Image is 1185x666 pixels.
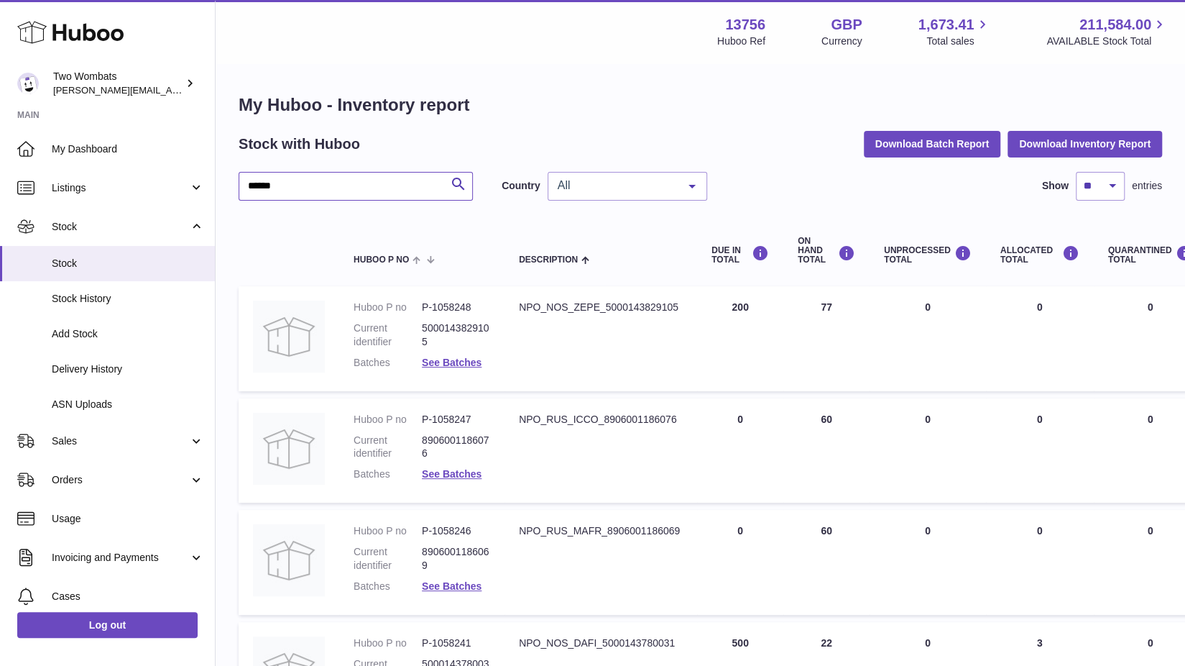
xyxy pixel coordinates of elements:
div: NPO_RUS_ICCO_8906001186076 [519,413,683,426]
td: 200 [697,286,783,391]
span: 1,673.41 [918,15,974,35]
a: 1,673.41 Total sales [918,15,991,48]
div: UNPROCESSED Total [884,245,972,265]
strong: GBP [831,15,862,35]
span: Listings [52,181,189,195]
td: 0 [986,398,1094,503]
span: Invoicing and Payments [52,551,189,565]
span: Stock History [52,292,204,306]
td: 0 [986,286,1094,391]
img: product image [253,413,325,485]
a: See Batches [422,357,481,368]
span: Usage [52,512,204,526]
span: 0 [1148,414,1153,425]
dd: P-1058247 [422,413,490,426]
dt: Current identifier [354,321,422,349]
h2: Stock with Huboo [239,134,360,154]
span: AVAILABLE Stock Total [1046,35,1168,48]
span: Description [519,255,578,265]
div: DUE IN TOTAL [711,245,769,265]
span: ASN Uploads [52,398,204,411]
span: Stock [52,220,189,234]
a: See Batches [422,580,481,592]
span: Stock [52,257,204,270]
span: entries [1132,179,1162,193]
td: 0 [697,510,783,615]
a: Log out [17,612,198,638]
span: Delivery History [52,362,204,376]
span: 211,584.00 [1079,15,1151,35]
dd: 5000143829105 [422,321,490,349]
span: Cases [52,590,204,603]
dt: Current identifier [354,434,422,461]
img: product image [253,524,325,596]
label: Show [1042,179,1069,193]
dd: P-1058241 [422,637,490,650]
dd: P-1058246 [422,524,490,538]
a: 211,584.00 AVAILABLE Stock Total [1046,15,1168,48]
dt: Batches [354,356,422,370]
span: Orders [52,473,189,487]
div: NPO_NOS_ZEPE_5000143829105 [519,301,683,314]
dt: Current identifier [354,545,422,573]
div: Huboo Ref [717,35,765,48]
dt: Huboo P no [354,637,422,650]
div: Currency [821,35,862,48]
label: Country [502,179,540,193]
td: 0 [986,510,1094,615]
span: Add Stock [52,327,204,341]
dt: Batches [354,580,422,593]
div: Two Wombats [53,70,183,97]
button: Download Inventory Report [1008,131,1162,157]
span: 0 [1148,637,1153,649]
div: ALLOCATED Total [1000,245,1079,265]
img: adam.randall@twowombats.com [17,73,39,94]
td: 60 [783,510,870,615]
span: 0 [1148,525,1153,537]
td: 0 [697,398,783,503]
span: All [554,178,678,193]
img: product image [253,301,325,373]
dt: Batches [354,467,422,481]
span: Huboo P no [354,255,409,265]
dd: 8906001186076 [422,434,490,461]
dt: Huboo P no [354,301,422,314]
td: 0 [870,510,986,615]
td: 77 [783,286,870,391]
a: See Batches [422,468,481,480]
span: My Dashboard [52,142,204,156]
td: 0 [870,398,986,503]
strong: 13756 [725,15,765,35]
span: Total sales [926,35,990,48]
td: 0 [870,286,986,391]
dd: P-1058248 [422,301,490,314]
button: Download Batch Report [864,131,1001,157]
div: ON HAND Total [798,237,855,265]
span: 0 [1148,301,1153,313]
div: NPO_NOS_DAFI_5000143780031 [519,637,683,650]
dt: Huboo P no [354,413,422,426]
div: NPO_RUS_MAFR_8906001186069 [519,524,683,538]
dd: 8906001186069 [422,545,490,573]
span: [PERSON_NAME][EMAIL_ADDRESS][PERSON_NAME][DOMAIN_NAME] [53,84,365,96]
td: 60 [783,398,870,503]
dt: Huboo P no [354,524,422,538]
h1: My Huboo - Inventory report [239,93,1162,117]
span: Sales [52,434,189,448]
